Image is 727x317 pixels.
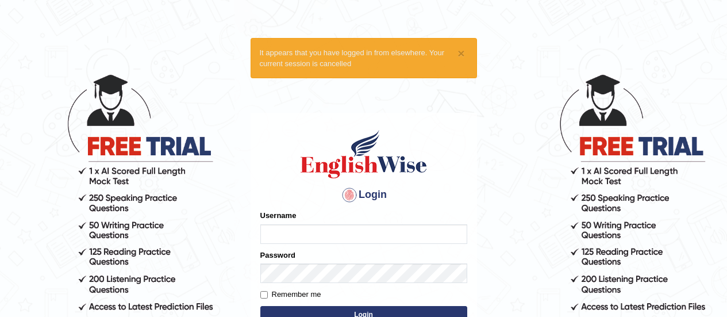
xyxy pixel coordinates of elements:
[260,289,321,300] label: Remember me
[260,250,295,261] label: Password
[260,291,268,299] input: Remember me
[251,38,477,78] div: It appears that you have logged in from elsewhere. Your current session is cancelled
[260,210,297,221] label: Username
[457,47,464,59] button: ×
[298,128,429,180] img: Logo of English Wise sign in for intelligent practice with AI
[260,186,467,204] h4: Login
